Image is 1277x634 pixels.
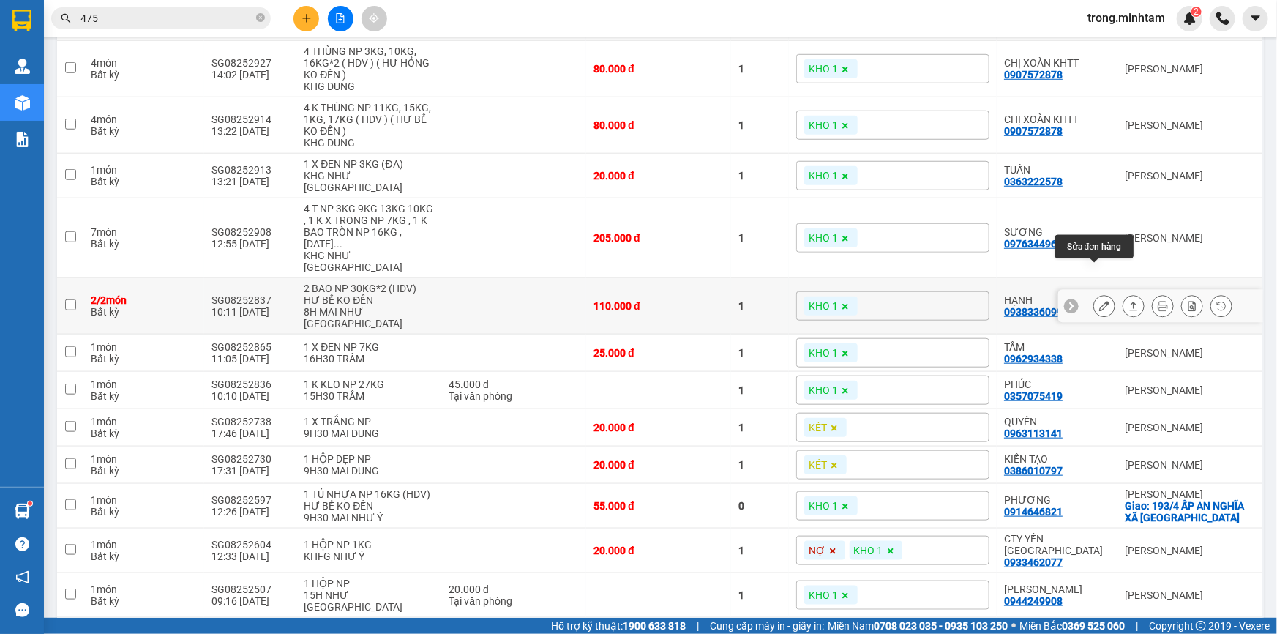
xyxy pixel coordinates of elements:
div: SG08252908 [211,226,290,238]
div: 1 X TRẮNG NP [304,416,434,428]
span: NỢ [809,544,825,557]
div: 1 [738,545,782,556]
button: caret-down [1243,6,1268,31]
sup: 1 [28,501,32,506]
span: caret-down [1249,12,1262,25]
span: KHO 1 [809,62,838,75]
div: 12:55 [DATE] [211,238,290,250]
span: 0908525475 [67,92,126,102]
div: 15H NHƯ Ý [304,589,434,613]
strong: 0708 023 035 - 0935 103 250 [874,620,1008,632]
div: Sửa đơn hàng [1055,235,1134,258]
div: SG08252507 [211,583,290,595]
div: Bất kỳ [91,125,197,137]
div: 11:05 [DATE] [211,353,290,365]
div: 13:21 [DATE] [211,176,290,187]
div: [PERSON_NAME] [1125,384,1255,396]
div: Bất kỳ [91,506,197,518]
div: Bất kỳ [91,238,197,250]
div: KHG DUNG [304,81,434,92]
div: 0357075419 [1004,390,1063,402]
div: 0944249908 [1004,595,1063,607]
div: 1 món [91,341,197,353]
span: trong.minhtam [1076,9,1177,27]
div: 1 món [91,539,197,551]
img: icon-new-feature [1183,12,1197,25]
div: Bất kỳ [91,353,197,365]
div: TÂM [1004,341,1110,353]
span: N.gửi: [4,65,165,76]
span: close-circle [256,13,265,22]
span: ... [334,238,342,250]
div: 0963113141 [1004,428,1063,439]
div: 9H30 MAI NHƯ Ý [304,512,434,523]
strong: MĐH: [51,33,168,49]
div: 10:10 [DATE] [211,390,290,402]
span: | [1136,618,1138,634]
span: KHO 1 [809,231,838,245]
span: close-circle [256,12,265,26]
span: KHO 1 [809,589,838,602]
div: Bất kỳ [91,390,197,402]
div: 20.000 đ [593,545,724,556]
div: 0386010797 [1004,465,1063,477]
div: [PERSON_NAME] [1125,422,1255,433]
div: 09:16 [DATE] [211,595,290,607]
span: ⚪️ [1011,623,1016,629]
span: TOÀN- [38,92,67,102]
div: 1 món [91,494,197,506]
div: 0933462077 [1004,556,1063,568]
span: [DATE]- [30,7,123,18]
button: file-add [328,6,353,31]
div: 1 [738,63,782,75]
div: 0914646821 [1004,506,1063,518]
div: 1 [738,347,782,359]
div: [PERSON_NAME] [1125,232,1255,244]
strong: PHIẾU TRẢ HÀNG [71,20,149,31]
div: SG08252927 [211,57,290,69]
div: 4 món [91,113,197,125]
strong: 1900 633 818 [623,620,686,632]
div: [PERSON_NAME] [1125,347,1255,359]
div: KHG DUNG [304,137,434,149]
div: SG08252836 [211,378,290,390]
div: [PERSON_NAME] [1125,545,1255,556]
div: 55.000 đ [593,500,724,512]
div: KHFG NHƯ Ý [304,551,434,562]
div: 20.000 đ [593,422,724,433]
span: 2 [1194,7,1199,17]
div: [PERSON_NAME] [1125,170,1255,182]
div: Bất kỳ [91,551,197,562]
div: Giao hàng [1123,295,1145,317]
img: warehouse-icon [15,59,30,74]
div: 0 [738,500,782,512]
div: 1 [738,459,782,471]
div: 1 HỘP NP 1KG [304,539,434,551]
div: 2 BAO NP 30KG*2 (HDV) HƯ BỂ KO ĐỀN [304,283,434,306]
div: Bất kỳ [91,306,197,318]
div: Tại văn phòng [449,595,579,607]
img: warehouse-icon [15,95,30,111]
div: LÊ NGỌC [1004,583,1110,595]
div: 4 THÙNG NP 3KG, 10KG, 16KG*2 ( HDV ) ( HƯ HỎNG KO ĐỀN ) [304,45,434,81]
div: 1 [738,232,782,244]
sup: 2 [1191,7,1202,17]
div: PHƯƠNG [1004,494,1110,506]
div: 1 [738,589,782,601]
div: Tại văn phòng [449,390,579,402]
button: aim [362,6,387,31]
div: 1 [738,422,782,433]
div: 4 T NP 3KG 9KG 13KG 10KG , 1 K X TRONG NP 7KG , 1 K BAO TRÒN NP 16KG , 1 BAO GIẤY NP 17KG [304,203,434,250]
div: KIẾN TẠO [1004,453,1110,465]
div: Sửa đơn hàng [1093,295,1115,317]
img: logo-vxr [12,10,31,31]
span: Cung cấp máy in - giấy in: [710,618,824,634]
div: 17:46 [DATE] [211,428,290,439]
div: 1 HỘP NP [304,578,434,589]
div: SG08252913 [211,164,290,176]
span: file-add [335,13,345,23]
div: 14:02 [DATE] [211,69,290,81]
div: 1 [738,119,782,131]
div: 9H30 MAI DUNG [304,465,434,477]
div: SG08252730 [211,453,290,465]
